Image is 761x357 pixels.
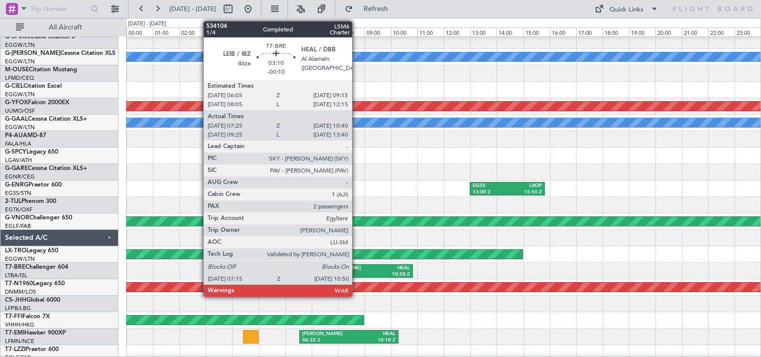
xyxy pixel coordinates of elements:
span: LX-TRO [5,248,26,254]
a: G-CIELCitation Excel [5,83,62,89]
div: HEAL [349,331,396,338]
a: LFPB/LBG [5,305,31,312]
a: LGAV/ATH [5,157,32,164]
div: 14:00 [497,27,523,36]
div: 02:00 [179,27,206,36]
div: LROP [507,182,542,189]
a: 2-TIJLPhenom 300 [5,198,56,204]
div: 07:15 Z [321,271,365,278]
div: 06:33 Z [302,337,349,344]
a: G-GARECessna Citation XLS+ [5,166,87,172]
a: EGGW/LTN [5,124,35,131]
a: T7-N1960Legacy 650 [5,281,65,287]
a: FALA/HLA [5,140,31,148]
a: LFMN/NCE [5,338,34,345]
div: 13:00 [470,27,497,36]
span: M-OUSE [5,67,29,73]
a: CS-JHHGlobal 6000 [5,297,60,303]
div: 22:00 [708,27,735,36]
div: 08:00 [338,27,365,36]
a: M-OUSECitation Mustang [5,67,77,73]
button: All Aircraft [11,19,108,35]
span: G-CIEL [5,83,23,89]
a: G-VNORChallenger 650 [5,215,72,221]
span: 2-TIJL [5,198,21,204]
span: G-YFOX [5,100,28,106]
div: 20:00 [655,27,682,36]
div: 21:00 [682,27,708,36]
a: EGNR/CEG [5,173,35,180]
span: T7-LZZI [5,347,25,353]
span: P4-AUA [5,133,27,139]
div: 11:00 [417,27,444,36]
a: T7-EMIHawker 900XP [5,330,66,336]
a: LX-TROLegacy 650 [5,248,58,254]
a: G-SPCYLegacy 650 [5,149,58,155]
span: T7-FFI [5,314,22,320]
div: 13:00 Z [473,189,507,196]
a: LTBA/ISL [5,272,27,279]
a: EGGW/LTN [5,91,35,98]
div: 06:00 [285,27,312,36]
a: EGGW/LTN [5,58,35,65]
a: P4-AUAMD-87 [5,133,46,139]
span: G-VNOR [5,215,29,221]
div: HEAL [365,265,409,272]
div: 19:00 [629,27,655,36]
a: G-SPURCessna Citation II [5,34,75,40]
div: 15:50 Z [507,189,542,196]
a: DNMM/LOS [5,288,36,296]
a: T7-FFIFalcon 7X [5,314,50,320]
a: VHHH/HKG [5,321,34,329]
span: G-[PERSON_NAME] [5,50,60,56]
a: LFMD/CEQ [5,74,34,82]
div: EGSS [473,182,507,189]
a: G-YFOXFalcon 2000EX [5,100,69,106]
a: UUMO/OSF [5,107,35,115]
span: T7-EMI [5,330,24,336]
a: EGGW/LTN [5,41,35,49]
span: G-GAAL [5,116,28,122]
a: EGLF/FAB [5,222,31,230]
div: 07:00 [312,27,338,36]
span: CS-JHH [5,297,26,303]
input: Trip Number [30,1,88,16]
div: 12:00 [444,27,470,36]
div: [DATE] - [DATE] [128,20,166,28]
div: 10:00 [391,27,417,36]
span: G-SPCY [5,149,26,155]
button: Refresh [340,1,400,17]
span: T7-N1960 [5,281,33,287]
div: [PERSON_NAME] [321,265,365,272]
a: G-GAALCessna Citation XLS+ [5,116,87,122]
a: G-ENRGPraetor 600 [5,182,62,188]
a: EGGW/LTN [5,255,35,263]
a: T7-LZZIPraetor 600 [5,347,59,353]
span: All Aircraft [26,24,105,31]
div: 10:18 Z [349,337,396,344]
a: T7-BREChallenger 604 [5,264,68,270]
span: [DATE] - [DATE] [169,4,216,13]
div: 23:00 [735,27,761,36]
span: G-ENRG [5,182,28,188]
div: 05:00 [259,27,285,36]
span: Refresh [355,5,397,12]
div: 16:00 [550,27,576,36]
a: EGSS/STN [5,189,31,197]
button: Quick Links [590,1,663,17]
span: G-GARE [5,166,28,172]
div: 10:50 Z [365,271,409,278]
div: 01:00 [153,27,179,36]
div: 17:00 [576,27,603,36]
div: 04:00 [232,27,258,36]
div: 00:00 [127,27,153,36]
a: G-[PERSON_NAME]Cessna Citation XLS [5,50,116,56]
div: 03:00 [206,27,232,36]
span: G-SPUR [5,34,27,40]
div: 15:00 [523,27,550,36]
div: 18:00 [603,27,629,36]
a: EGTK/OXF [5,206,32,213]
div: Quick Links [610,5,643,15]
div: [PERSON_NAME] [302,331,349,338]
span: T7-BRE [5,264,25,270]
